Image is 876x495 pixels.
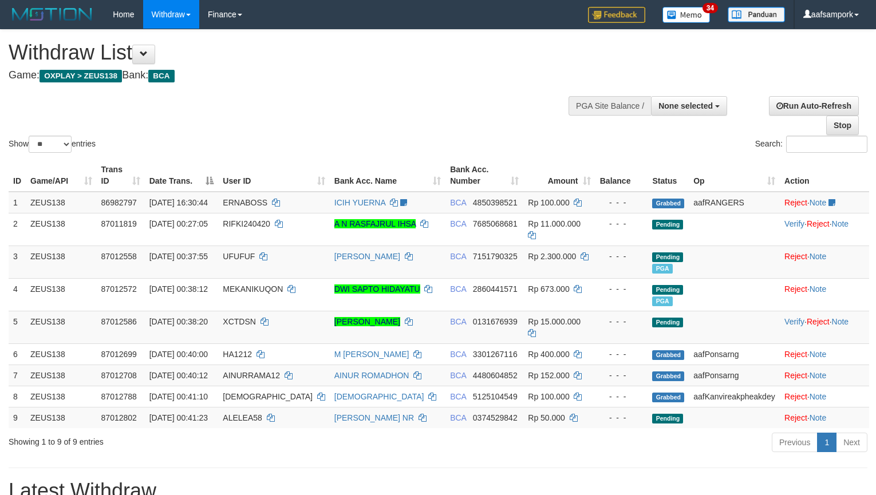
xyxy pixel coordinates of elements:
[780,311,869,343] td: · ·
[817,433,836,452] a: 1
[652,220,683,229] span: Pending
[26,278,97,311] td: ZEUS138
[832,219,849,228] a: Note
[9,407,26,428] td: 9
[223,350,252,359] span: HA1212
[450,252,466,261] span: BCA
[473,284,518,294] span: Copy 2860441571 to clipboard
[652,414,683,423] span: Pending
[652,252,683,262] span: Pending
[149,284,208,294] span: [DATE] 00:38:12
[600,391,644,402] div: - - -
[703,3,718,13] span: 34
[528,371,569,380] span: Rp 152.000
[334,371,409,380] a: AINUR ROMADHON
[569,96,651,116] div: PGA Site Balance /
[9,159,26,192] th: ID
[528,350,569,359] span: Rp 400.000
[528,284,569,294] span: Rp 673.000
[810,198,827,207] a: Note
[652,264,672,274] span: Marked by aafanarl
[223,317,256,326] span: XCTDSN
[588,7,645,23] img: Feedback.jpg
[334,284,420,294] a: DWI SAPTO HIDAYATU
[334,198,385,207] a: ICIH YUERNA
[101,252,137,261] span: 87012558
[9,70,573,81] h4: Game: Bank:
[528,252,576,261] span: Rp 2.300.000
[600,283,644,295] div: - - -
[9,278,26,311] td: 4
[26,311,97,343] td: ZEUS138
[728,7,785,22] img: panduan.png
[26,407,97,428] td: ZEUS138
[223,198,267,207] span: ERNABOSS
[223,371,280,380] span: AINURRAMA12
[26,192,97,213] td: ZEUS138
[836,433,867,452] a: Next
[473,317,518,326] span: Copy 0131676939 to clipboard
[652,371,684,381] span: Grabbed
[832,317,849,326] a: Note
[600,370,644,381] div: - - -
[810,392,827,401] a: Note
[769,96,859,116] a: Run Auto-Refresh
[26,159,97,192] th: Game/API: activate to sort column ascending
[810,413,827,422] a: Note
[149,392,208,401] span: [DATE] 00:41:10
[330,159,445,192] th: Bank Acc. Name: activate to sort column ascending
[26,245,97,278] td: ZEUS138
[755,136,867,153] label: Search:
[780,365,869,386] td: ·
[595,159,648,192] th: Balance
[600,316,644,327] div: - - -
[786,136,867,153] input: Search:
[523,159,595,192] th: Amount: activate to sort column ascending
[9,365,26,386] td: 7
[652,318,683,327] span: Pending
[97,159,145,192] th: Trans ID: activate to sort column ascending
[218,159,329,192] th: User ID: activate to sort column ascending
[528,198,569,207] span: Rp 100.000
[810,371,827,380] a: Note
[658,101,713,110] span: None selected
[784,350,807,359] a: Reject
[9,213,26,245] td: 2
[600,412,644,423] div: - - -
[101,350,137,359] span: 87012699
[101,413,137,422] span: 87012802
[29,136,72,153] select: Showentries
[473,198,518,207] span: Copy 4850398521 to clipboard
[101,392,137,401] span: 87012788
[528,413,565,422] span: Rp 50.000
[101,317,137,326] span: 87012586
[473,252,518,261] span: Copy 7151790325 to clipboard
[528,317,581,326] span: Rp 15.000.000
[600,218,644,229] div: - - -
[807,317,830,326] a: Reject
[101,198,137,207] span: 86982797
[26,365,97,386] td: ZEUS138
[810,252,827,261] a: Note
[689,192,780,213] td: aafRANGERS
[26,213,97,245] td: ZEUS138
[652,393,684,402] span: Grabbed
[9,6,96,23] img: MOTION_logo.png
[784,413,807,422] a: Reject
[334,392,424,401] a: [DEMOGRAPHIC_DATA]
[9,245,26,278] td: 3
[600,251,644,262] div: - - -
[9,136,96,153] label: Show entries
[145,159,219,192] th: Date Trans.: activate to sort column descending
[450,413,466,422] span: BCA
[334,413,414,422] a: [PERSON_NAME] NR
[26,386,97,407] td: ZEUS138
[101,219,137,228] span: 87011819
[689,343,780,365] td: aafPonsarng
[652,285,683,295] span: Pending
[26,343,97,365] td: ZEUS138
[223,219,270,228] span: RIFKI240420
[450,350,466,359] span: BCA
[450,198,466,207] span: BCA
[826,116,859,135] a: Stop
